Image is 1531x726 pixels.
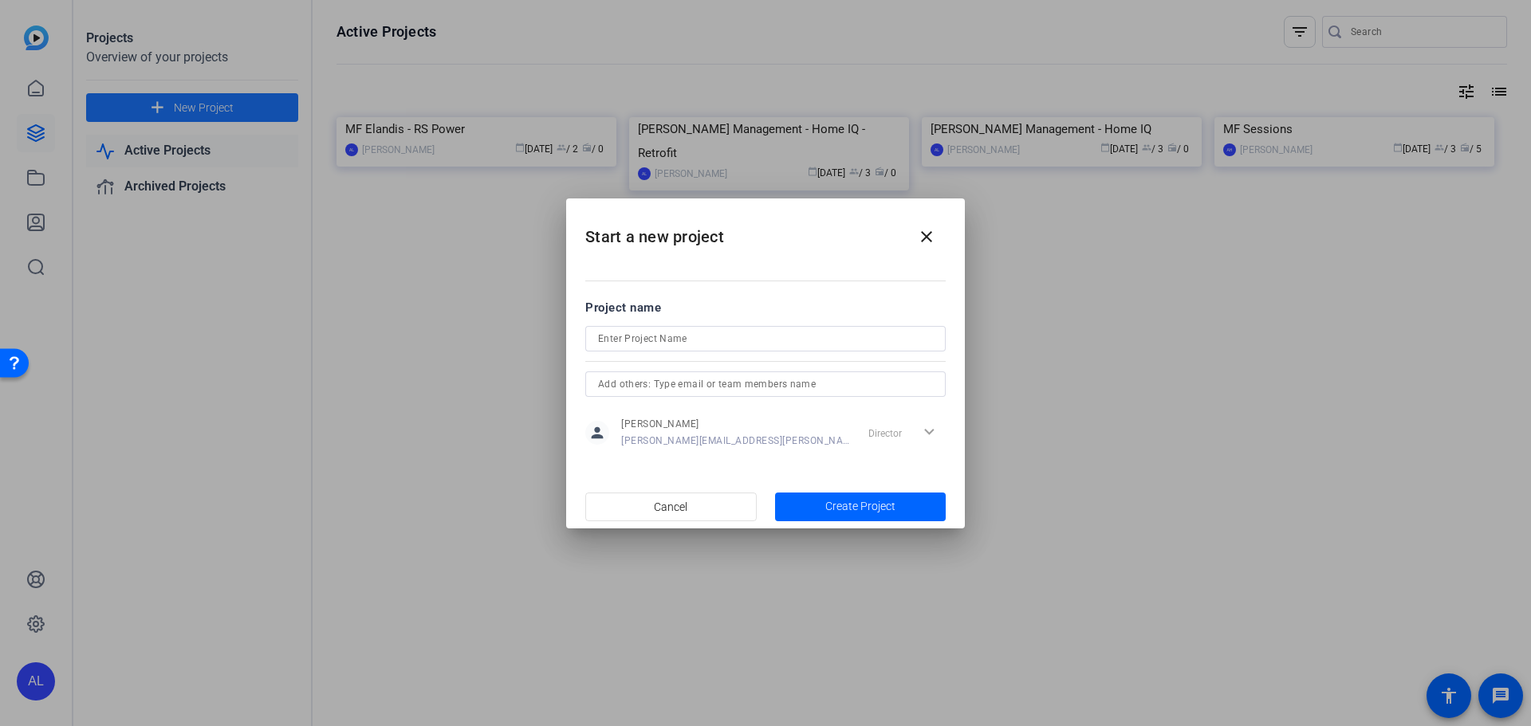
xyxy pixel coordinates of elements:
span: [PERSON_NAME][EMAIL_ADDRESS][PERSON_NAME][DOMAIN_NAME] [621,434,850,447]
button: Create Project [775,493,947,521]
button: Cancel [585,493,757,521]
mat-icon: person [585,421,609,445]
mat-icon: close [917,227,936,246]
input: Enter Project Name [598,329,933,348]
div: Project name [585,299,946,316]
h2: Start a new project [566,198,965,263]
span: Create Project [825,498,895,515]
input: Add others: Type email or team members name [598,375,933,394]
span: [PERSON_NAME] [621,418,850,430]
span: Cancel [654,492,687,522]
